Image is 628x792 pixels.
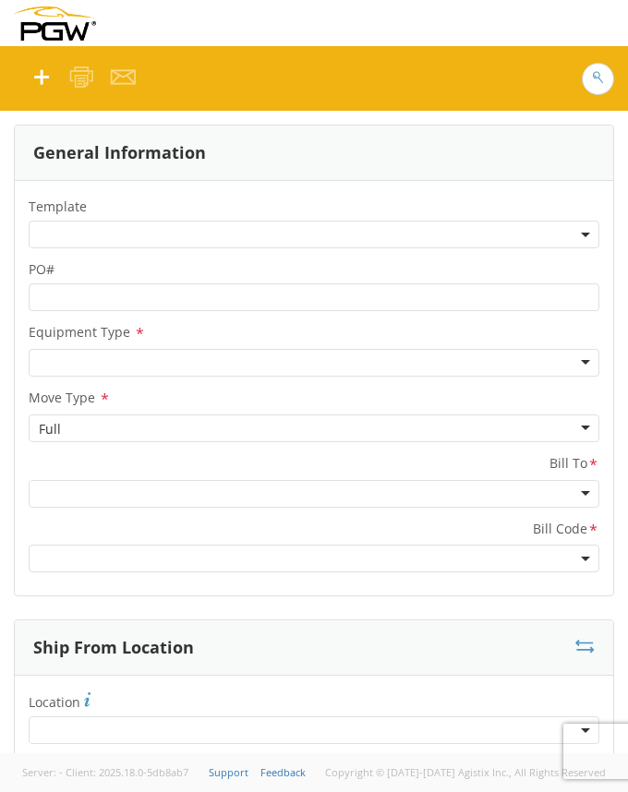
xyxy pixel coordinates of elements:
h3: Ship From Location [33,639,194,657]
span: PO# [29,260,54,278]
span: Location [29,693,80,711]
img: pgw-form-logo-1aaa8060b1cc70fad034.png [14,6,96,41]
a: Feedback [260,765,306,779]
span: Bill Code [533,520,587,541]
h3: General Information [33,144,206,162]
a: Support [209,765,248,779]
span: Move Type [29,389,95,406]
span: Client: 2025.18.0-5db8ab7 [66,765,188,779]
span: Copyright © [DATE]-[DATE] Agistix Inc., All Rights Reserved [325,765,606,780]
span: Bill To [549,454,587,475]
span: Template [29,198,87,215]
span: Server: - [22,765,63,779]
div: Full [39,420,61,438]
span: Equipment Type [29,323,130,341]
